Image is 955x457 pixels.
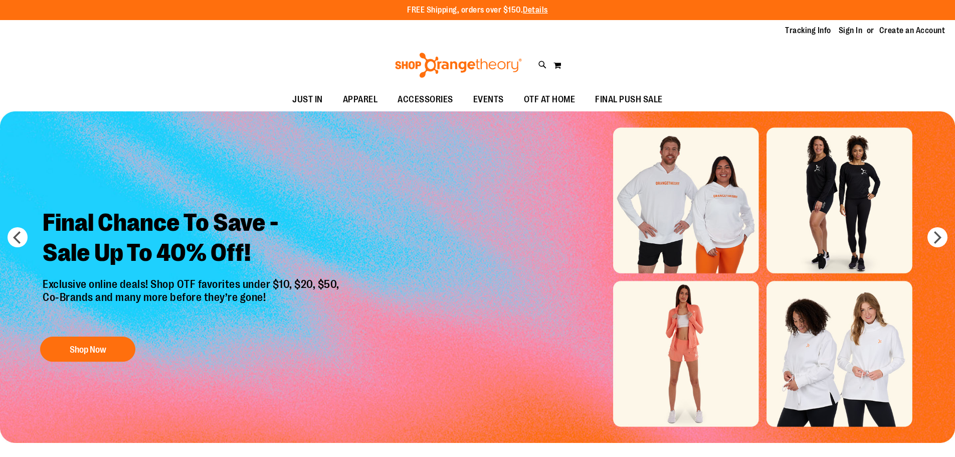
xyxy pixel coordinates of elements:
button: prev [8,227,28,247]
p: Exclusive online deals! Shop OTF favorites under $10, $20, $50, Co-Brands and many more before th... [35,278,349,327]
button: Shop Now [40,337,135,362]
a: FINAL PUSH SALE [585,88,673,111]
a: Sign In [839,25,863,36]
span: EVENTS [473,88,504,111]
a: ACCESSORIES [388,88,463,111]
span: ACCESSORIES [398,88,453,111]
a: Details [523,6,548,15]
span: JUST IN [292,88,323,111]
a: Create an Account [879,25,945,36]
a: JUST IN [282,88,333,111]
span: OTF AT HOME [524,88,576,111]
button: next [927,227,947,247]
span: APPAREL [343,88,378,111]
a: OTF AT HOME [514,88,586,111]
p: FREE Shipping, orders over $150. [407,5,548,16]
a: Tracking Info [785,25,831,36]
a: APPAREL [333,88,388,111]
h2: Final Chance To Save - Sale Up To 40% Off! [35,200,349,278]
img: Shop Orangetheory [394,53,523,78]
a: EVENTS [463,88,514,111]
span: FINAL PUSH SALE [595,88,663,111]
a: Final Chance To Save -Sale Up To 40% Off! Exclusive online deals! Shop OTF favorites under $10, $... [35,200,349,367]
